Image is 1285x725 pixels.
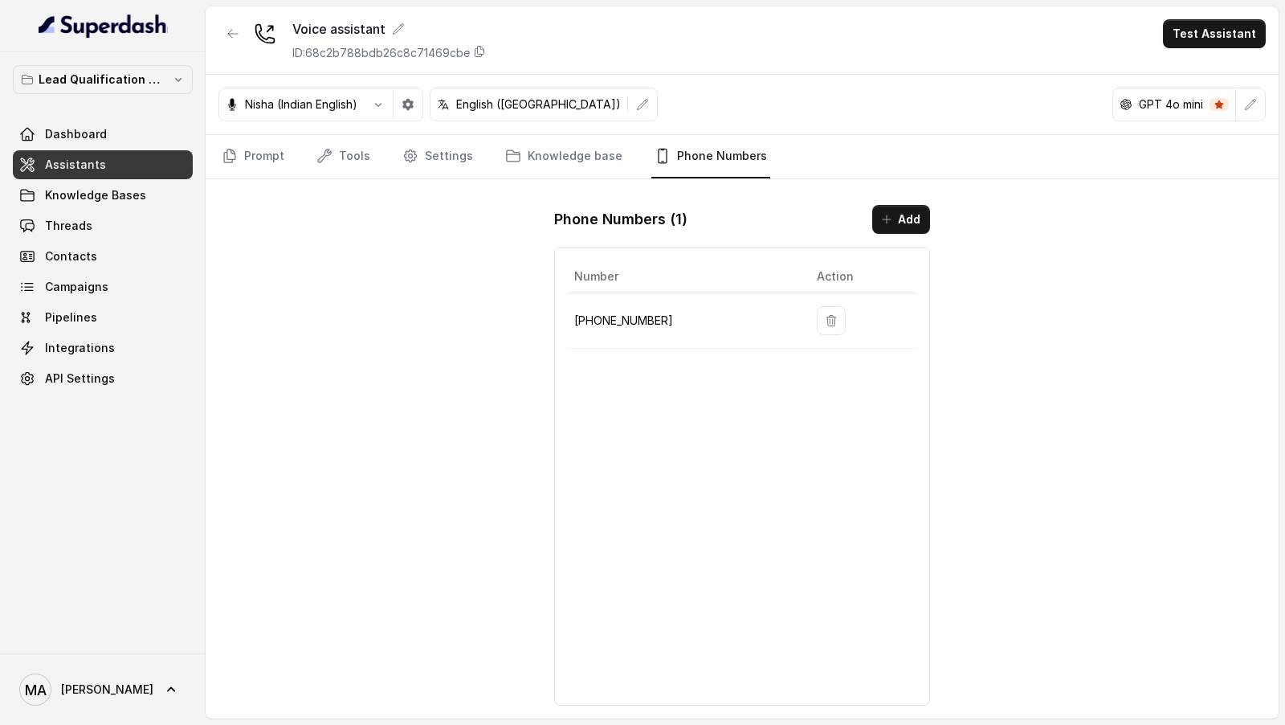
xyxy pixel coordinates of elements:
[13,211,193,240] a: Threads
[13,272,193,301] a: Campaigns
[45,279,108,295] span: Campaigns
[872,205,930,234] button: Add
[245,96,357,113] p: Nisha (Indian English)
[13,667,193,712] a: [PERSON_NAME]
[313,135,373,178] a: Tools
[1163,19,1266,48] button: Test Assistant
[25,682,47,698] text: MA
[1120,98,1132,111] svg: openai logo
[45,187,146,203] span: Knowledge Bases
[218,135,1266,178] nav: Tabs
[13,364,193,393] a: API Settings
[13,181,193,210] a: Knowledge Bases
[13,242,193,271] a: Contacts
[574,311,791,330] p: [PHONE_NUMBER]
[45,218,92,234] span: Threads
[456,96,621,113] p: English ([GEOGRAPHIC_DATA])
[502,135,626,178] a: Knowledge base
[292,45,470,61] p: ID: 68c2b788bdb26c8c71469cbe
[45,371,115,387] span: API Settings
[804,260,916,293] th: Action
[1139,96,1203,113] p: GPT 4o mini
[45,248,97,264] span: Contacts
[45,157,106,173] span: Assistants
[61,682,153,698] span: [PERSON_NAME]
[651,135,770,178] a: Phone Numbers
[45,340,115,356] span: Integrations
[218,135,288,178] a: Prompt
[13,334,193,362] a: Integrations
[45,126,107,142] span: Dashboard
[39,70,167,89] p: Lead Qualification AI Call
[13,65,193,94] button: Lead Qualification AI Call
[39,13,168,39] img: light.svg
[292,19,486,39] div: Voice assistant
[13,303,193,332] a: Pipelines
[399,135,476,178] a: Settings
[568,260,804,293] th: Number
[45,309,97,326] span: Pipelines
[13,150,193,179] a: Assistants
[13,120,193,149] a: Dashboard
[554,207,687,232] h1: Phone Numbers ( 1 )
